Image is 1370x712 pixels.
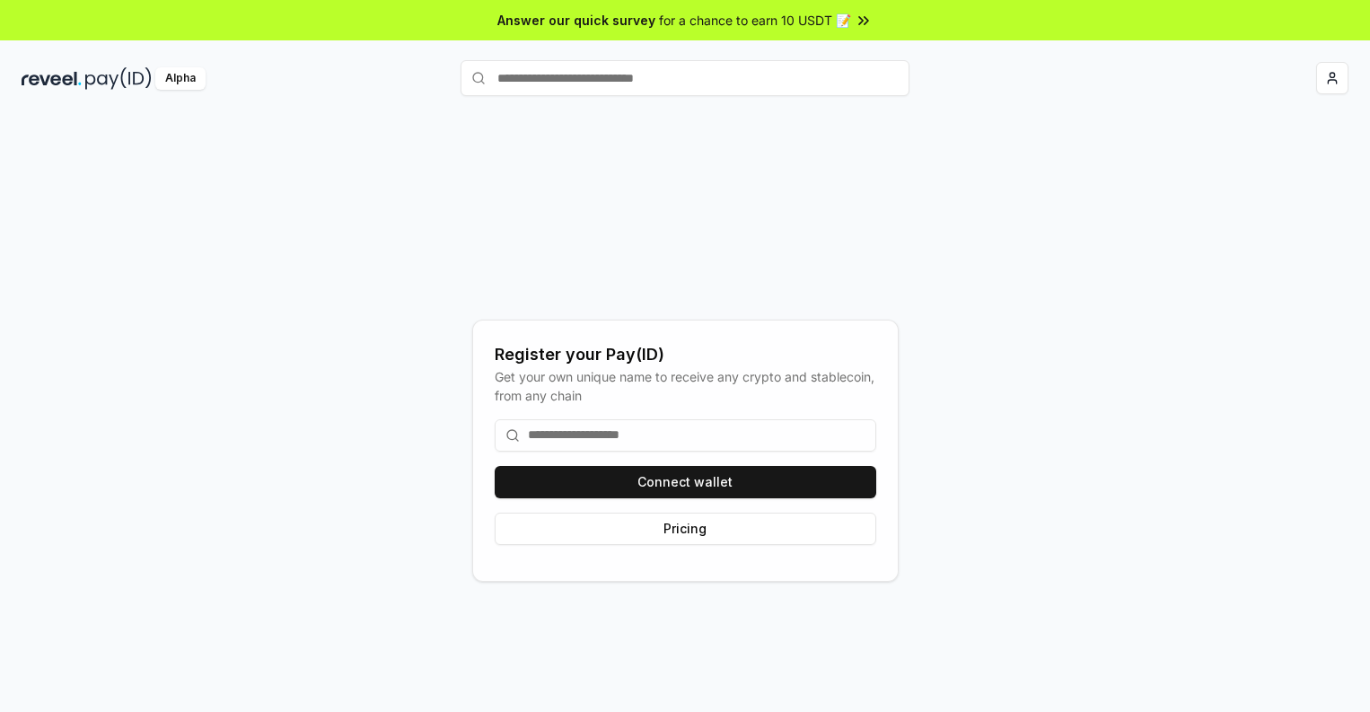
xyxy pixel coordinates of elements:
img: reveel_dark [22,67,82,90]
div: Alpha [155,67,206,90]
span: for a chance to earn 10 USDT 📝 [659,11,851,30]
img: pay_id [85,67,152,90]
div: Get your own unique name to receive any crypto and stablecoin, from any chain [495,367,876,405]
button: Connect wallet [495,466,876,498]
div: Register your Pay(ID) [495,342,876,367]
span: Answer our quick survey [497,11,655,30]
button: Pricing [495,513,876,545]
